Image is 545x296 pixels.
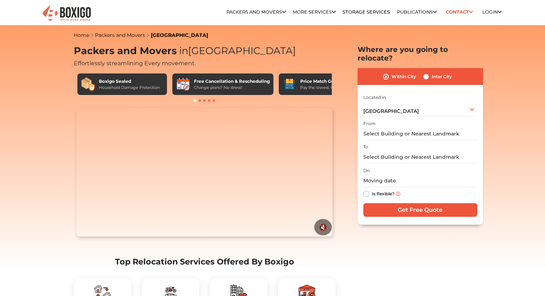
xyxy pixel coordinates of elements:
div: Household Damage Protection [99,85,160,91]
label: To [363,144,368,150]
span: in [179,45,188,57]
label: Located in [363,94,386,101]
input: Select Building or Nearest Landmark [363,151,477,163]
label: On [363,167,370,174]
label: Is flexible? [372,190,395,197]
div: Boxigo Sealed [99,78,160,85]
input: Get Free Quote [363,203,477,217]
button: 🔇 [314,219,332,235]
div: Change plans? No stress! [194,85,270,91]
video: Your browser does not support the video tag. [76,108,333,237]
label: From [363,120,376,127]
a: Home [74,32,89,38]
a: Packers and Movers [95,32,145,38]
h2: Top Relocation Services Offered By Boxigo [74,257,335,267]
a: Login [482,9,502,15]
img: Boxigo Sealed [81,77,95,91]
div: Price Match Guarantee [300,78,355,85]
span: [GEOGRAPHIC_DATA] [363,108,419,114]
a: Publications [397,9,437,15]
h1: Packers and Movers [74,45,335,57]
img: Free Cancellation & Rescheduling [176,77,190,91]
a: Contact [444,6,475,18]
input: Select Building or Nearest Landmark [363,128,477,140]
img: Boxigo [42,5,92,22]
input: Moving date [363,175,477,187]
img: Price Match Guarantee [282,77,297,91]
a: Packers and Movers [226,9,286,15]
div: Free Cancellation & Rescheduling [194,78,270,85]
div: Pay the lowest. Guaranteed! [300,85,355,91]
span: [GEOGRAPHIC_DATA] [177,45,296,57]
label: Within City [392,72,416,81]
a: [GEOGRAPHIC_DATA] [151,32,208,38]
a: More services [293,9,336,15]
a: Storage Services [343,9,390,15]
img: info [396,192,400,196]
h2: Where are you going to relocate? [358,45,483,62]
span: Effortlessly streamlining Every movement. [74,60,196,67]
label: Inter City [432,72,452,81]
